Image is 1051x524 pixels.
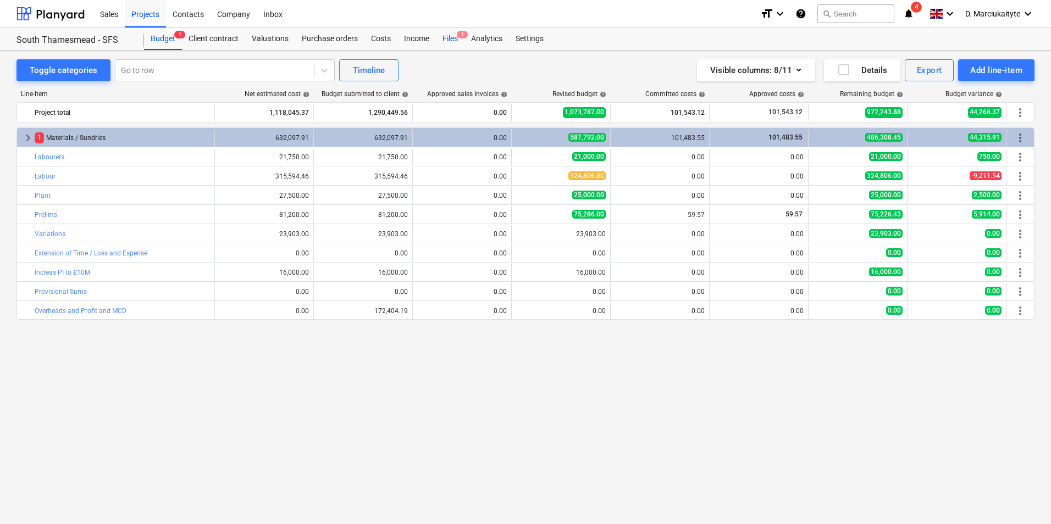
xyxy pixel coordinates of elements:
div: 0.00 [417,230,507,238]
span: help [696,91,705,98]
div: 0.00 [714,172,804,180]
span: help [795,91,804,98]
span: 324,806.00 [865,171,903,180]
span: edit [320,287,329,296]
span: bar_chart [199,172,208,181]
div: 1,118,045.37 [219,104,309,121]
span: edit [320,230,329,238]
span: More actions [1014,131,1027,144]
div: 0.00 [318,288,408,296]
span: edit [518,210,527,219]
div: 21,750.00 [219,153,309,161]
div: 0.00 [615,230,705,238]
div: Budget submitted to client [322,90,408,98]
span: More actions [1014,266,1027,279]
div: 0.00 [417,307,507,315]
div: 0.00 [417,269,507,276]
span: edit [518,153,527,161]
div: 0.00 [417,172,507,180]
span: More actions [1014,227,1027,241]
a: Labour [35,172,56,180]
a: Income [397,28,436,50]
div: 0.00 [615,153,705,161]
span: 0.00 [985,306,1002,315]
span: 1 [174,31,185,38]
a: Labourers [35,153,64,161]
div: 315,594.46 [318,172,408,180]
div: Files [436,28,464,50]
div: 101,483.55 [615,134,705,142]
span: 101,483.55 [767,133,804,141]
span: 2,500.00 [972,191,1002,199]
span: edit [320,191,329,200]
a: Client contract [182,28,245,50]
div: 0.00 [318,249,408,257]
span: 324,806.00 [568,171,606,180]
div: Settings [509,28,550,50]
span: 750.00 [977,152,1002,161]
div: 0.00 [516,307,606,315]
span: help [598,91,606,98]
span: bar_chart [199,287,208,296]
div: Line-item [16,90,215,98]
div: Materials / Sundries [35,129,210,147]
span: 59.57 [784,210,804,218]
span: More actions [1014,189,1027,202]
div: Approved sales invoices [427,90,507,98]
div: 59.57 [615,211,705,219]
span: bar_chart [199,306,208,315]
span: 0.00 [886,248,903,257]
div: Remaining budget [840,90,903,98]
span: keyboard_arrow_right [21,131,35,144]
a: Analytics [464,28,509,50]
span: edit [518,268,527,277]
a: Budget1 [144,28,182,50]
span: 5,914.00 [972,210,1002,219]
div: 0.00 [417,249,507,257]
span: help [301,91,309,98]
span: edit [518,287,527,296]
span: More actions [1014,106,1027,119]
i: keyboard_arrow_down [943,7,956,20]
span: edit [518,249,527,258]
div: 27,500.00 [318,192,408,199]
div: 0.00 [516,249,606,257]
span: 4 [911,2,922,13]
div: Net estimated cost [245,90,309,98]
div: 0.00 [219,249,309,257]
span: 21,000.00 [869,152,903,161]
a: Purchase orders [295,28,364,50]
span: bar_chart [199,230,208,238]
div: 0.00 [219,307,309,315]
div: 0.00 [417,134,507,142]
span: edit [320,210,329,219]
a: Plant [35,192,51,199]
div: 0.00 [714,249,804,257]
div: Project total [35,104,210,121]
i: format_size [760,7,773,20]
span: 0.00 [985,287,1002,296]
iframe: Chat Widget [996,471,1051,524]
a: Provisional Sums [35,288,87,296]
div: 0.00 [714,153,804,161]
span: -9,211.54 [970,171,1002,180]
div: Budget variance [945,90,1002,98]
span: edit [320,172,329,181]
span: edit [518,191,527,200]
div: Costs [364,28,397,50]
div: 16,000.00 [318,269,408,276]
span: help [400,91,408,98]
a: Prelims [35,211,57,219]
button: Export [905,59,954,81]
span: More actions [1014,304,1027,317]
span: help [993,91,1002,98]
div: 0.00 [417,104,507,121]
div: 0.00 [615,192,705,199]
button: Timeline [339,59,399,81]
div: Approved costs [749,90,804,98]
a: Variations [35,230,65,238]
div: 23,903.00 [219,230,309,238]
